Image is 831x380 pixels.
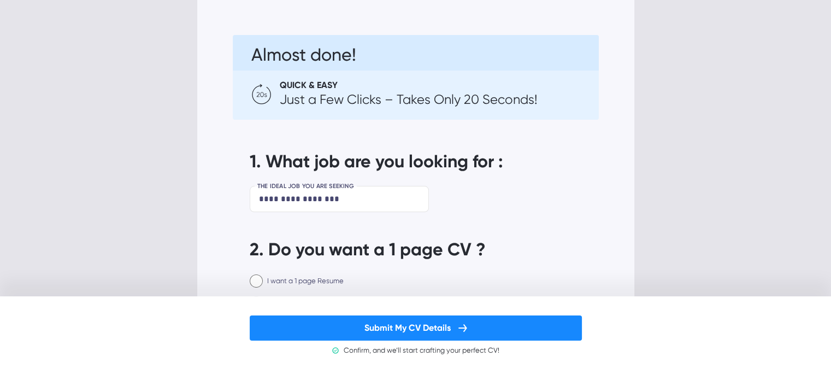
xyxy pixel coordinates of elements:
div: Just a Few Clicks – Takes Only 20 Seconds! [280,91,538,108]
span: I want a 1 page Resume [267,277,344,285]
div: Submit My CV Details [250,315,582,341]
div: Almost done! [251,43,356,67]
span: THE IDEAL JOB YOU ARE SEEKING [257,183,354,190]
div: Confirm, and we’ll start crafting your perfect CV! [332,346,499,354]
div: 2. Do you want a 1 page CV ? [250,238,582,261]
div: Quick & Easy [280,80,338,91]
div: 1. What job are you looking for : [250,150,582,173]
